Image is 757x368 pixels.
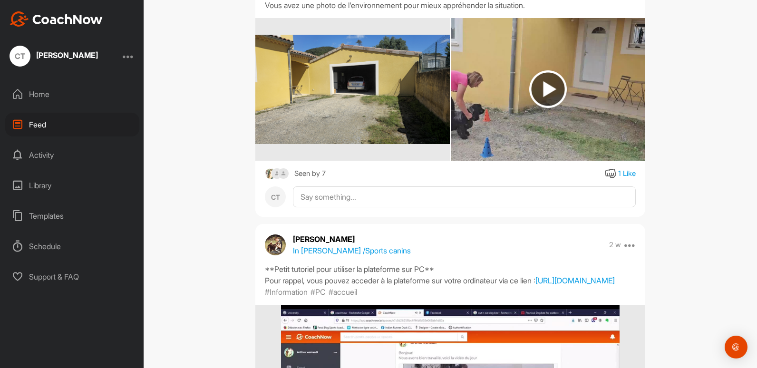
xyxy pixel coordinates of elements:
div: CT [265,186,286,207]
img: media [255,35,450,144]
div: Feed [5,113,139,136]
div: [PERSON_NAME] [36,51,98,59]
img: square_d7cca494e5cd373848cc8d518594208d.jpg [265,168,277,180]
div: Schedule [5,234,139,258]
div: Activity [5,143,139,167]
div: Library [5,174,139,197]
div: Open Intercom Messenger [725,336,747,358]
div: Home [5,82,139,106]
div: Seen by 7 [294,168,326,180]
img: avatar [265,234,286,255]
p: In [PERSON_NAME] / Sports canins [293,245,411,256]
img: square_default-ef6cabf814de5a2bf16c804365e32c732080f9872bdf737d349900a9daf73cf9.png [271,168,283,180]
img: CoachNow [10,11,103,27]
div: CT [10,46,30,67]
a: [URL][DOMAIN_NAME] [535,276,615,285]
div: 1 Like [618,168,636,179]
div: Support & FAQ [5,265,139,289]
div: **Petit tutoriel pour utiliser la plateforme sur PC** Pour rappel, vous pouvez acceder à la plate... [265,263,636,286]
p: [PERSON_NAME] [293,233,411,245]
img: media [451,18,645,161]
p: #accueil [329,286,357,298]
p: #Information [265,286,308,298]
p: 2 w [609,240,621,250]
p: #PC [311,286,326,298]
img: square_default-ef6cabf814de5a2bf16c804365e32c732080f9872bdf737d349900a9daf73cf9.png [278,168,290,180]
div: Templates [5,204,139,228]
img: play [529,70,567,108]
